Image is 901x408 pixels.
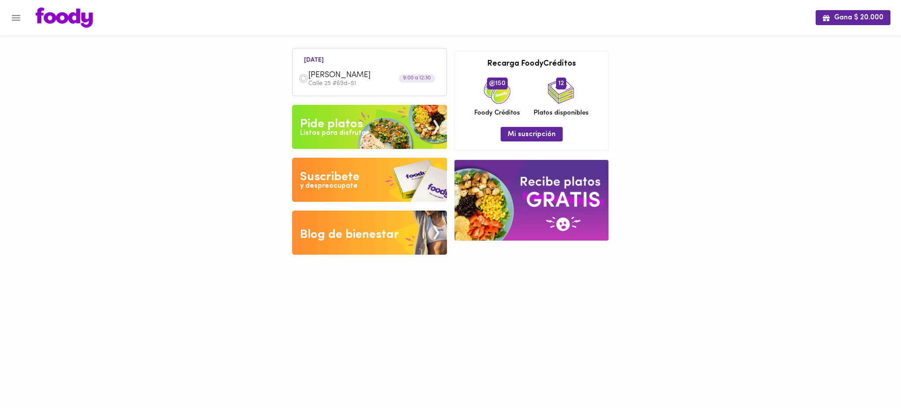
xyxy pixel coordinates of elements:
[487,78,508,89] span: 150
[292,105,447,149] img: Pide un Platos
[292,211,447,255] img: Blog de bienestar
[461,60,602,69] h3: Recarga FoodyCréditos
[292,158,447,202] img: Disfruta bajar de peso
[300,168,359,186] div: Suscribete
[474,108,520,118] span: Foody Créditos
[534,108,589,118] span: Platos disponibles
[548,78,574,104] img: icon_dishes.png
[300,181,358,191] div: y despreocupate
[823,14,883,22] span: Gana $ 20.000
[454,160,608,241] img: referral-banner.png
[297,55,331,63] li: [DATE]
[816,10,890,25] button: Gana $ 20.000
[299,74,308,83] img: dish.png
[36,7,93,28] img: logo.png
[484,78,510,104] img: credits-package.png
[850,357,892,399] iframe: Messagebird Livechat Widget
[508,130,556,139] span: Mi suscripción
[300,128,369,138] div: Listos para disfrutar
[501,127,563,141] button: Mi suscripción
[489,80,495,86] img: foody-creditos.png
[5,7,27,29] button: Menu
[300,226,399,244] div: Blog de bienestar
[556,78,566,89] span: 12
[300,115,363,133] div: Pide platos
[399,74,435,83] div: 9:00 a 12:30
[308,81,440,87] p: Calle 25 #69d-51
[308,70,410,81] span: [PERSON_NAME]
